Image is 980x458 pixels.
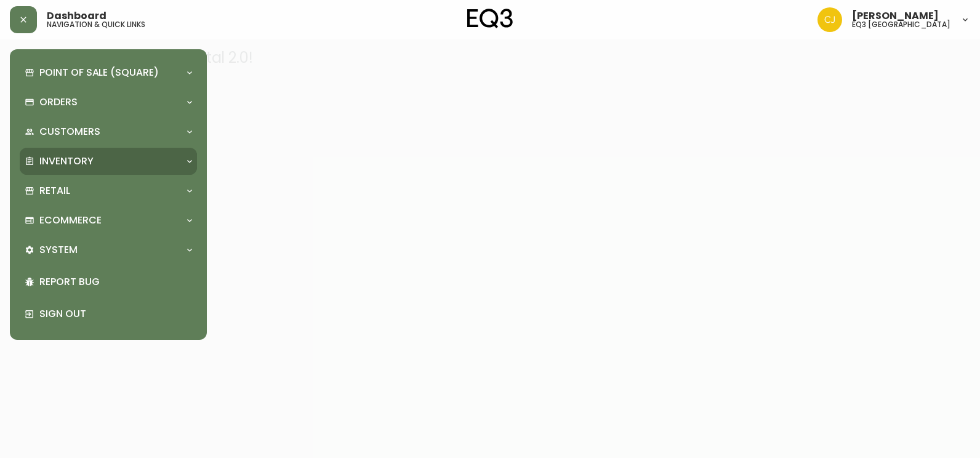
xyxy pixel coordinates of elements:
div: Report Bug [20,266,197,298]
p: Customers [39,125,100,139]
p: Report Bug [39,275,192,289]
div: Ecommerce [20,207,197,234]
div: Sign Out [20,298,197,330]
div: System [20,236,197,263]
h5: eq3 [GEOGRAPHIC_DATA] [852,21,950,28]
h5: navigation & quick links [47,21,145,28]
span: Dashboard [47,11,106,21]
p: Sign Out [39,307,192,321]
p: Retail [39,184,70,198]
p: System [39,243,78,257]
span: [PERSON_NAME] [852,11,939,21]
p: Ecommerce [39,214,102,227]
div: Retail [20,177,197,204]
p: Orders [39,95,78,109]
p: Point of Sale (Square) [39,66,159,79]
img: 7836c8950ad67d536e8437018b5c2533 [817,7,842,32]
div: Inventory [20,148,197,175]
div: Orders [20,89,197,116]
p: Inventory [39,155,94,168]
div: Customers [20,118,197,145]
div: Point of Sale (Square) [20,59,197,86]
img: logo [467,9,513,28]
